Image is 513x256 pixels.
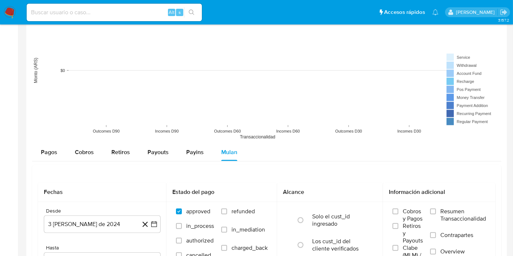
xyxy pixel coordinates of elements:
[384,8,425,16] span: Accesos rápidos
[179,9,181,16] span: s
[169,9,175,16] span: Alt
[498,17,509,23] span: 3.157.2
[432,9,439,15] a: Notificaciones
[500,8,508,16] a: Salir
[456,9,497,16] p: belen.palamara@mercadolibre.com
[184,7,199,18] button: search-icon
[27,8,202,17] input: Buscar usuario o caso...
